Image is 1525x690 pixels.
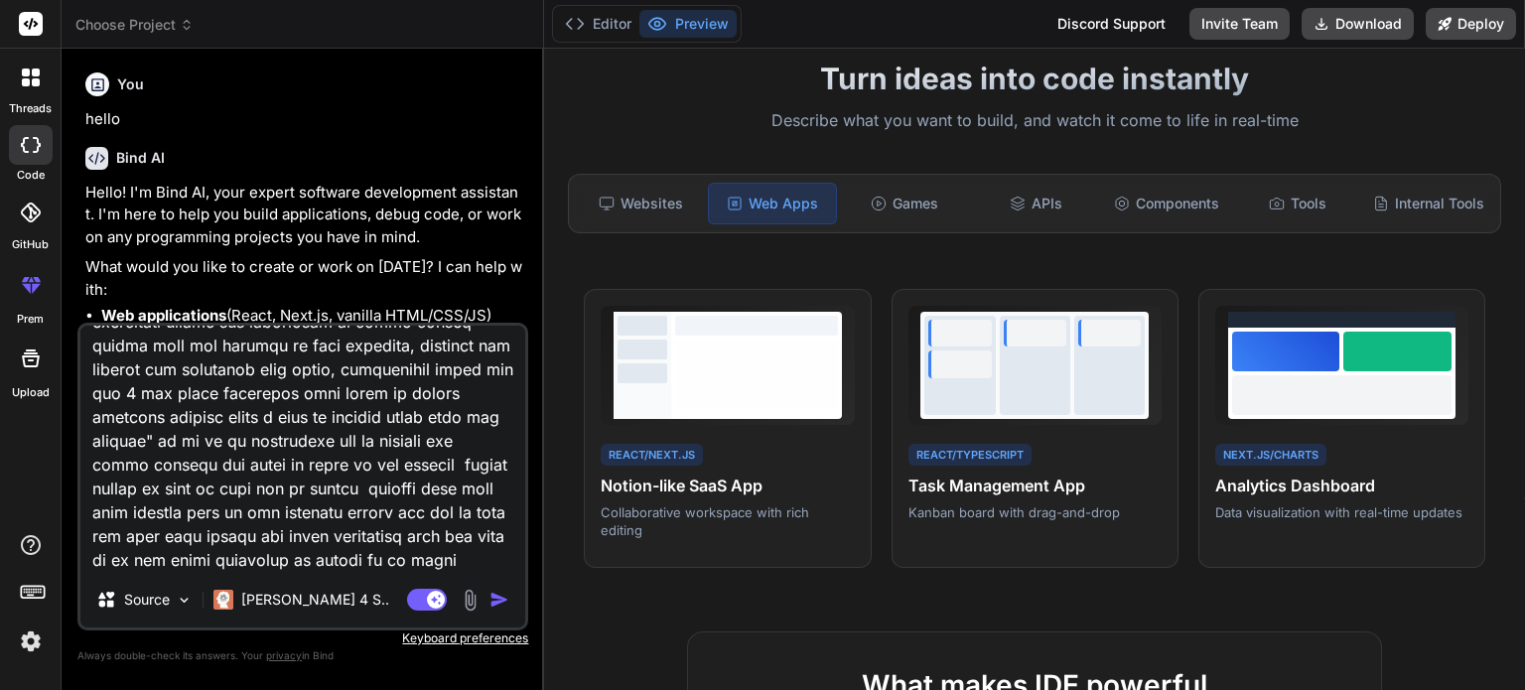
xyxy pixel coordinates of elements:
h4: Task Management App [908,474,1162,497]
label: GitHub [12,236,49,253]
li: (React, Next.js, vanilla HTML/CSS/JS) [101,305,524,328]
p: Always double-check its answers. Your in Bind [77,646,528,665]
img: Claude 4 Sonnet [213,590,233,610]
textarea: lor'i dolor s a consectetu adipisc elitsed do eiusmodtem IN-utlabor etdol mag aliquaenimad minimv... [80,326,525,572]
p: hello [85,108,524,131]
img: Pick Models [176,592,193,609]
label: Upload [12,384,50,401]
label: code [17,167,45,184]
div: Websites [577,183,704,224]
button: Editor [557,10,639,38]
span: Choose Project [75,15,194,35]
strong: Web applications [101,306,226,325]
div: Web Apps [708,183,837,224]
button: Preview [639,10,737,38]
p: Describe what you want to build, and watch it come to life in real-time [556,108,1513,134]
label: prem [17,311,44,328]
h4: Analytics Dashboard [1215,474,1468,497]
p: Collaborative workspace with rich editing [601,503,854,539]
span: privacy [266,649,302,661]
div: APIs [972,183,1099,224]
div: Games [841,183,968,224]
div: React/Next.js [601,444,703,467]
div: Internal Tools [1365,183,1492,224]
button: Deploy [1426,8,1516,40]
p: Keyboard preferences [77,630,528,646]
img: icon [489,590,509,610]
img: settings [14,624,48,658]
p: [PERSON_NAME] 4 S.. [241,590,389,610]
label: threads [9,100,52,117]
button: Download [1302,8,1414,40]
p: Source [124,590,170,610]
button: Invite Team [1189,8,1290,40]
div: Components [1103,183,1230,224]
img: attachment [459,589,482,612]
h4: Notion-like SaaS App [601,474,854,497]
div: Next.js/Charts [1215,444,1326,467]
p: Kanban board with drag-and-drop [908,503,1162,521]
h6: Bind AI [116,148,165,168]
div: React/TypeScript [908,444,1032,467]
p: What would you like to create or work on [DATE]? I can help with: [85,256,524,301]
p: Hello! I'm Bind AI, your expert software development assistant. I'm here to help you build applic... [85,182,524,249]
p: Data visualization with real-time updates [1215,503,1468,521]
h6: You [117,74,144,94]
h1: Turn ideas into code instantly [556,61,1513,96]
div: Tools [1234,183,1361,224]
div: Discord Support [1045,8,1178,40]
